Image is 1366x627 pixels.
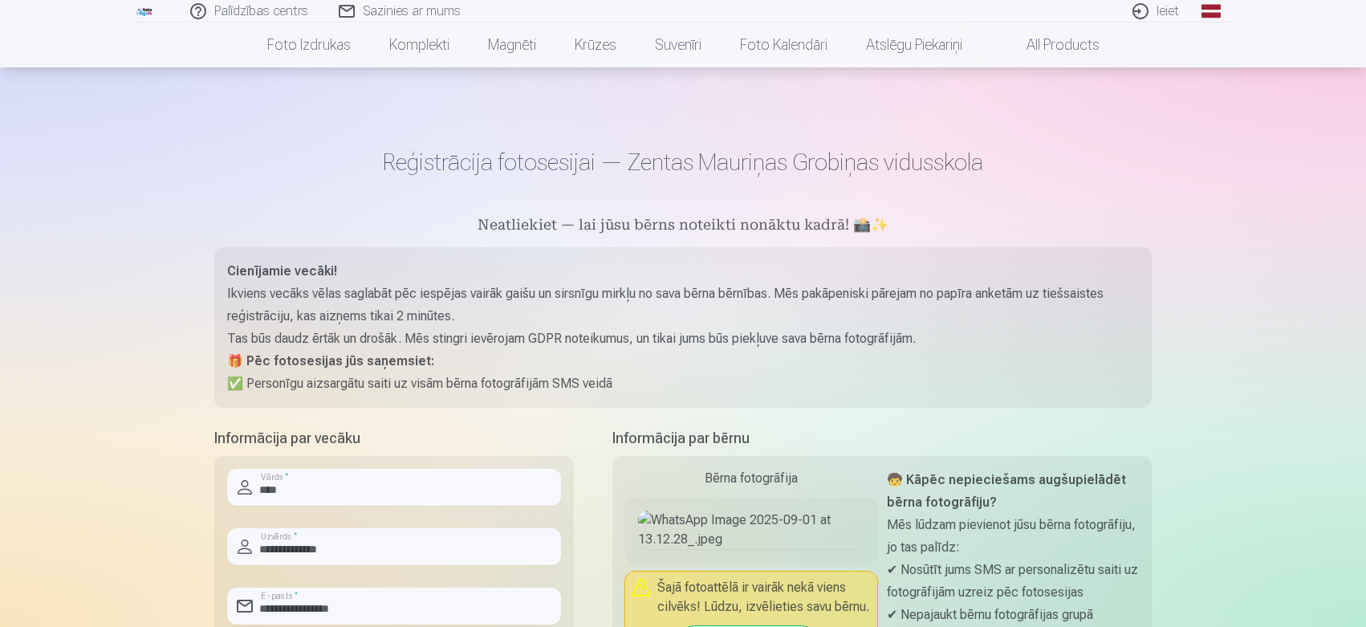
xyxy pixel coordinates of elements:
img: /fa1 [136,6,153,16]
p: Tas būs daudz ērtāk un drošāk. Mēs stingri ievērojam GDPR noteikumus, un tikai jums būs piekļuve ... [227,328,1139,350]
p: ✔ Nepajaukt bērnu fotogrāfijas grupā [887,604,1139,626]
h5: Informācija par bērnu [612,427,1152,450]
a: Komplekti [370,22,469,67]
a: Foto kalendāri [721,22,847,67]
a: Magnēti [469,22,555,67]
a: Atslēgu piekariņi [847,22,982,67]
strong: 🎁 Pēc fotosesijas jūs saņemsiet: [227,353,434,368]
a: Suvenīri [636,22,721,67]
div: Bērna fotogrāfija [625,469,877,488]
h5: Neatliekiet — lai jūsu bērns noteikti nonāktu kadrā! 📸✨ [214,215,1152,238]
p: ✔ Nosūtīt jums SMS ar personalizētu saiti uz fotogrāfijām uzreiz pēc fotosesijas [887,559,1139,604]
strong: 🧒 Kāpēc nepieciešams augšupielādēt bērna fotogrāfiju? [887,472,1126,510]
a: Foto izdrukas [248,22,370,67]
img: WhatsApp Image 2025-09-01 at 13.12.28_.jpeg [638,511,864,549]
p: Šajā fotoattēlā ir vairāk nekā viens cilvēks! Lūdzu, izvēlieties savu bērnu. [657,578,871,617]
p: Mēs lūdzam pievienot jūsu bērna fotogrāfiju, jo tas palīdz: [887,514,1139,559]
p: ✅ Personīgu aizsargātu saiti uz visām bērna fotogrāfijām SMS veidā [227,373,1139,395]
p: Ikviens vecāks vēlas saglabāt pēc iespējas vairāk gaišu un sirsnīgu mirkļu no sava bērna bērnības... [227,283,1139,328]
h1: Reģistrācija fotosesijai — Zentas Mauriņas Grobiņas vidusskola [214,148,1152,177]
a: All products [982,22,1119,67]
strong: Cienījamie vecāki! [227,263,337,279]
a: Krūzes [555,22,636,67]
h5: Informācija par vecāku [214,427,574,450]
